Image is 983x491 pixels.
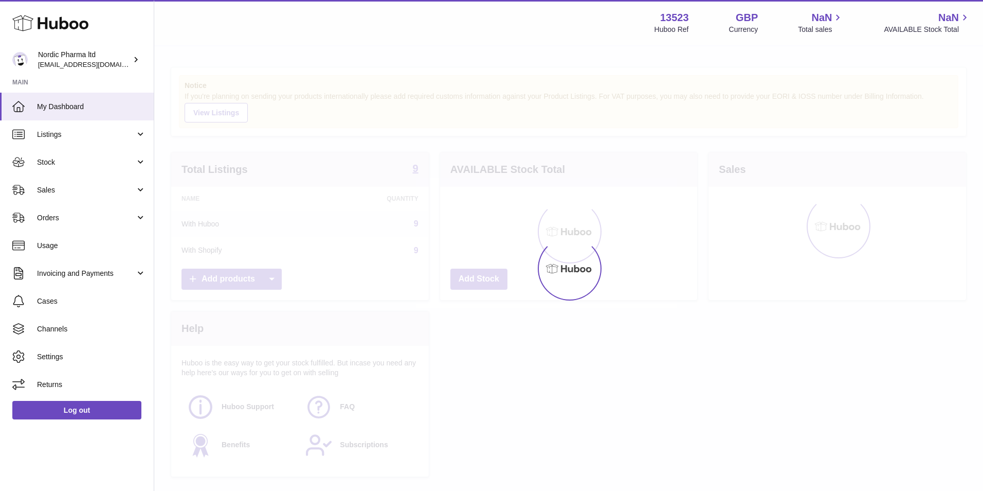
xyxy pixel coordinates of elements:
span: [EMAIL_ADDRESS][DOMAIN_NAME] [38,60,151,68]
span: Sales [37,185,135,195]
span: Channels [37,324,146,334]
span: My Dashboard [37,102,146,112]
span: Returns [37,380,146,390]
span: Orders [37,213,135,223]
span: NaN [938,11,959,25]
span: Total sales [798,25,844,34]
span: AVAILABLE Stock Total [884,25,971,34]
div: Huboo Ref [654,25,689,34]
a: Log out [12,401,141,419]
span: Invoicing and Payments [37,269,135,278]
div: Nordic Pharma ltd [38,50,131,69]
span: Usage [37,241,146,251]
div: Currency [729,25,758,34]
strong: GBP [736,11,758,25]
a: NaN AVAILABLE Stock Total [884,11,971,34]
strong: 13523 [660,11,689,25]
span: Settings [37,352,146,362]
span: Cases [37,296,146,306]
a: NaN Total sales [798,11,844,34]
img: internalAdmin-13523@internal.huboo.com [12,52,28,67]
span: Stock [37,157,135,167]
span: NaN [811,11,832,25]
span: Listings [37,130,135,139]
